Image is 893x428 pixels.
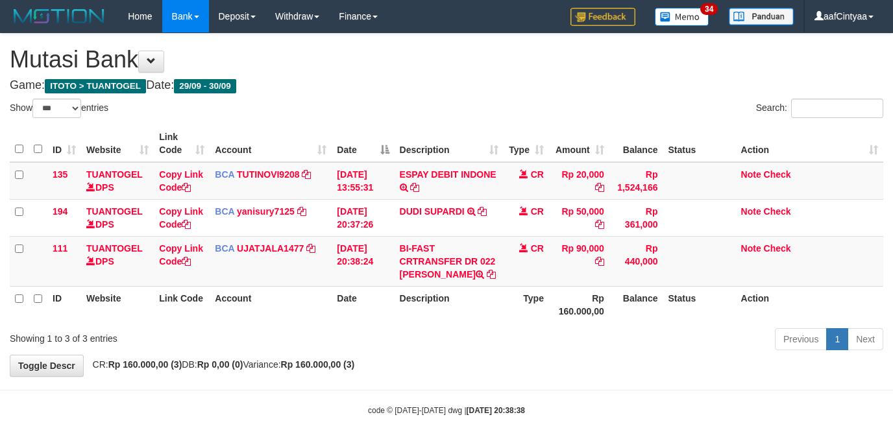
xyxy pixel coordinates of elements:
[467,406,525,415] strong: [DATE] 20:38:38
[81,199,154,236] td: DPS
[10,79,883,92] h4: Game: Date:
[332,125,394,162] th: Date: activate to sort column descending
[332,286,394,323] th: Date
[609,125,663,162] th: Balance
[741,206,761,217] a: Note
[729,8,794,25] img: panduan.png
[332,162,394,200] td: [DATE] 13:55:31
[531,243,544,254] span: CR
[570,8,635,26] img: Feedback.jpg
[741,243,761,254] a: Note
[81,286,154,323] th: Website
[609,236,663,286] td: Rp 440,000
[504,125,549,162] th: Type: activate to sort column ascending
[609,286,663,323] th: Balance
[395,125,504,162] th: Description: activate to sort column ascending
[154,125,210,162] th: Link Code: activate to sort column ascending
[332,199,394,236] td: [DATE] 20:37:26
[81,162,154,200] td: DPS
[81,236,154,286] td: DPS
[395,236,504,286] td: BI-FAST CRTRANSFER DR 022 [PERSON_NAME]
[32,99,81,118] select: Showentries
[197,359,243,370] strong: Rp 0,00 (0)
[281,359,355,370] strong: Rp 160.000,00 (3)
[595,256,604,267] a: Copy Rp 90,000 to clipboard
[663,286,735,323] th: Status
[237,169,299,180] a: TUTINOVI9208
[86,243,143,254] a: TUANTOGEL
[154,286,210,323] th: Link Code
[741,169,761,180] a: Note
[86,169,143,180] a: TUANTOGEL
[108,359,182,370] strong: Rp 160.000,00 (3)
[826,328,848,350] a: 1
[210,286,332,323] th: Account
[306,243,315,254] a: Copy UJATJALA1477 to clipboard
[53,206,67,217] span: 194
[159,169,203,193] a: Copy Link Code
[736,125,883,162] th: Action: activate to sort column ascending
[10,327,362,345] div: Showing 1 to 3 of 3 entries
[53,243,67,254] span: 111
[609,199,663,236] td: Rp 361,000
[215,243,234,254] span: BCA
[10,6,108,26] img: MOTION_logo.png
[764,206,791,217] a: Check
[215,169,234,180] span: BCA
[237,243,304,254] a: UJATJALA1477
[47,286,81,323] th: ID
[531,206,544,217] span: CR
[400,169,496,180] a: ESPAY DEBIT INDONE
[159,243,203,267] a: Copy Link Code
[237,206,295,217] a: yanisury7125
[302,169,311,180] a: Copy TUTINOVI9208 to clipboard
[174,79,236,93] span: 29/09 - 30/09
[595,219,604,230] a: Copy Rp 50,000 to clipboard
[478,206,487,217] a: Copy DUDI SUPARDI to clipboard
[504,286,549,323] th: Type
[756,99,883,118] label: Search:
[10,99,108,118] label: Show entries
[400,206,465,217] a: DUDI SUPARDI
[609,162,663,200] td: Rp 1,524,166
[663,125,735,162] th: Status
[159,206,203,230] a: Copy Link Code
[410,182,419,193] a: Copy ESPAY DEBIT INDONE to clipboard
[395,286,504,323] th: Description
[53,169,67,180] span: 135
[297,206,306,217] a: Copy yanisury7125 to clipboard
[775,328,827,350] a: Previous
[549,236,609,286] td: Rp 90,000
[700,3,718,15] span: 34
[10,355,84,377] a: Toggle Descr
[595,182,604,193] a: Copy Rp 20,000 to clipboard
[764,243,791,254] a: Check
[848,328,883,350] a: Next
[332,236,394,286] td: [DATE] 20:38:24
[368,406,525,415] small: code © [DATE]-[DATE] dwg |
[549,125,609,162] th: Amount: activate to sort column ascending
[549,286,609,323] th: Rp 160.000,00
[86,359,355,370] span: CR: DB: Variance:
[549,162,609,200] td: Rp 20,000
[81,125,154,162] th: Website: activate to sort column ascending
[791,99,883,118] input: Search:
[215,206,234,217] span: BCA
[487,269,496,279] a: Copy BI-FAST CRTRANSFER DR 022 ROFI MASRIYANTO to clipboard
[531,169,544,180] span: CR
[736,286,883,323] th: Action
[10,47,883,73] h1: Mutasi Bank
[45,79,146,93] span: ITOTO > TUANTOGEL
[210,125,332,162] th: Account: activate to sort column ascending
[655,8,709,26] img: Button%20Memo.svg
[47,125,81,162] th: ID: activate to sort column ascending
[549,199,609,236] td: Rp 50,000
[764,169,791,180] a: Check
[86,206,143,217] a: TUANTOGEL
